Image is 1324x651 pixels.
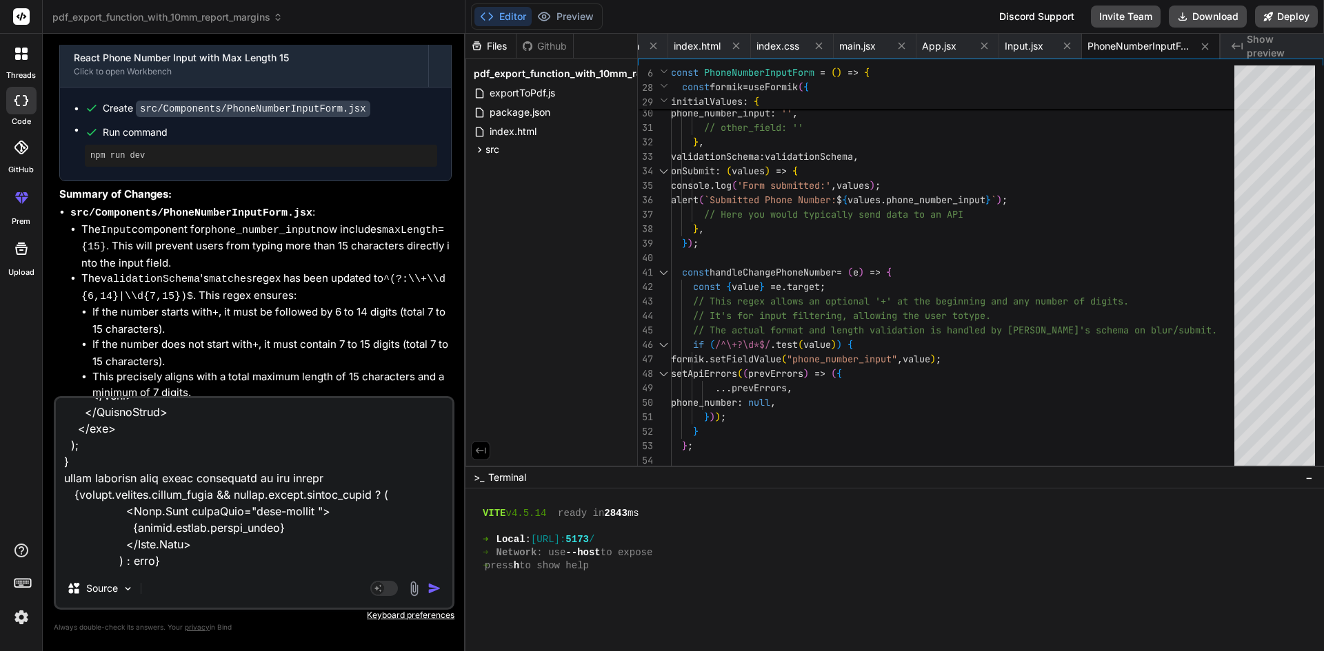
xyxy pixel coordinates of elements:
[638,236,653,251] div: 39
[765,165,770,177] span: )
[870,179,875,192] span: )
[638,207,653,222] div: 37
[209,273,252,285] code: matches
[732,382,787,394] span: prevErrors
[969,295,1129,307] span: ing and any number of digits.
[638,265,653,280] div: 41
[792,107,798,119] span: ,
[721,411,726,423] span: ;
[474,471,484,484] span: >_
[52,10,283,24] span: pdf_export_function_with_10mm_report_margins
[710,353,781,365] span: setFieldValue
[836,66,842,79] span: )
[847,338,853,351] span: {
[732,165,765,177] span: values
[638,323,653,338] div: 45
[74,51,414,65] div: React Phone Number Input with Max Length 15
[514,559,519,572] span: h
[688,440,693,452] span: ;
[770,280,776,293] span: =
[465,39,516,53] div: Files
[704,411,710,423] span: }
[638,121,653,135] div: 31
[847,194,881,206] span: values
[803,367,809,380] span: )
[638,294,653,309] div: 43
[671,66,699,79] span: const
[70,205,452,417] li: :
[506,507,547,520] span: v4.5.14
[726,165,732,177] span: (
[54,621,454,634] p: Always double-check its answers. Your in Bind
[842,194,847,206] span: {
[770,396,776,409] span: ,
[1247,32,1313,60] span: Show preview
[638,439,653,453] div: 53
[704,66,814,79] span: PhoneNumberInputForm
[589,533,594,546] span: /
[516,39,573,53] div: Github
[859,266,864,278] span: )
[654,366,672,381] div: Click to collapse the range.
[847,66,859,79] span: =>
[715,165,721,177] span: :
[754,95,759,107] span: {
[525,533,531,546] span: :
[737,179,831,192] span: 'Form submitted:'
[820,66,825,79] span: =
[8,267,34,278] label: Upload
[743,81,748,93] span: =
[732,179,737,192] span: (
[638,95,653,110] span: 29
[536,546,565,559] span: : use
[212,307,219,319] code: +
[654,338,672,352] div: Click to collapse the range.
[185,623,210,631] span: privacy
[985,194,991,206] span: }
[1002,194,1007,206] span: ;
[776,338,798,351] span: test
[101,273,200,285] code: validationSchema
[638,251,653,265] div: 40
[671,396,737,409] span: phone_number
[483,546,485,559] span: ➜
[699,136,704,148] span: ,
[710,179,715,192] span: .
[558,507,604,520] span: ready in
[638,81,653,95] span: 28
[638,453,653,468] div: 54
[704,121,803,134] span: // other_field: ''
[715,179,732,192] span: log
[638,424,653,439] div: 52
[688,237,693,249] span: )
[803,338,831,351] span: value
[671,194,699,206] span: alert
[682,237,688,249] span: }
[483,533,485,546] span: ➜
[483,507,506,520] span: VITE
[693,295,969,307] span: // This regex allows an optional '+' at the beginn
[671,150,759,163] span: validationSchema
[671,353,704,365] span: formik
[770,338,776,351] span: .
[671,107,770,119] span: phone_number_input
[54,610,454,621] p: Keyboard preferences
[638,66,653,81] span: 6
[781,107,792,119] span: ''
[748,81,798,93] span: useFormik
[936,353,941,365] span: ;
[496,533,525,546] span: Local
[798,81,803,93] span: (
[74,66,414,77] div: Click to open Workbench
[765,150,853,163] span: validationSchema
[638,178,653,193] div: 35
[90,150,432,161] pre: npm run dev
[60,41,428,87] button: React Phone Number Input with Max Length 15Click to open Workbench
[748,367,803,380] span: prevErrors
[682,440,688,452] span: }
[803,81,809,93] span: {
[474,7,532,26] button: Editor
[654,164,672,178] div: Click to collapse the range.
[671,165,715,177] span: onSubmit
[59,187,172,200] strong: Summary of Changes:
